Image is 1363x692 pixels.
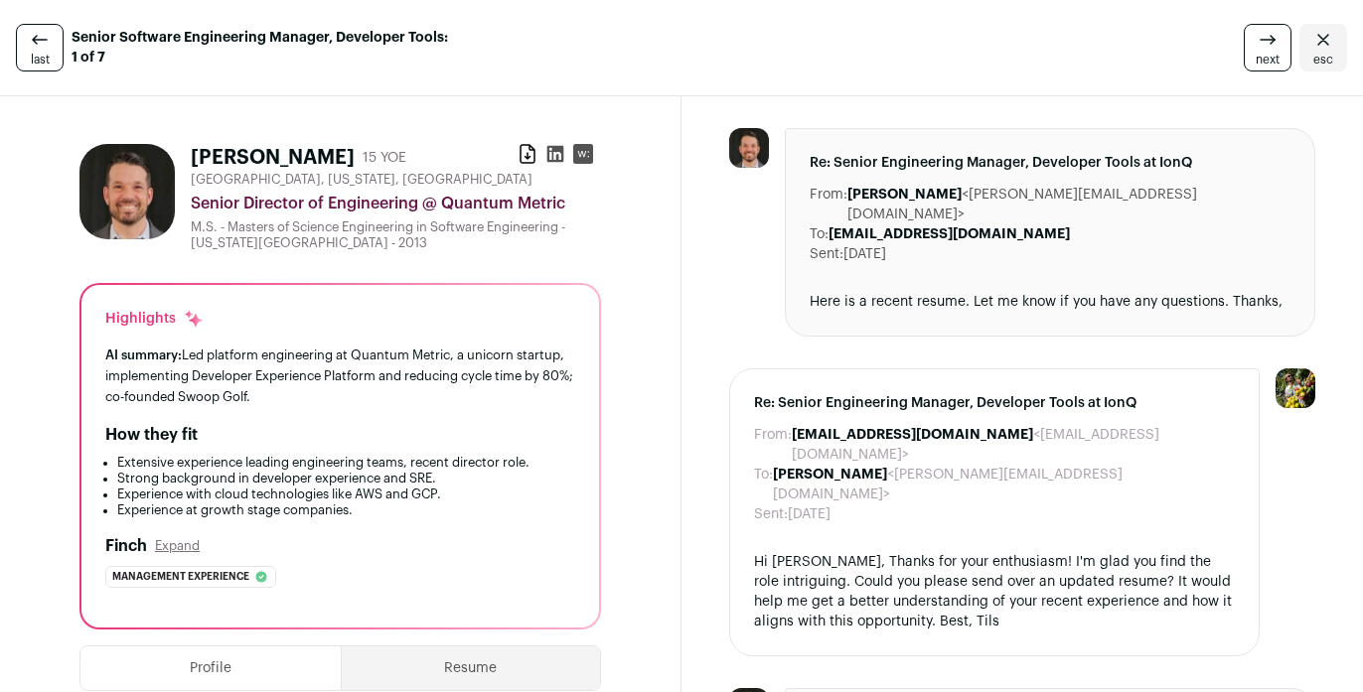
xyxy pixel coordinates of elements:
[79,144,175,239] img: 73ec4d725aedb7209f412062c42d60b609894013631dbd81a4239587db04ccb7
[112,567,249,587] span: Management experience
[191,172,532,188] span: [GEOGRAPHIC_DATA], [US_STATE], [GEOGRAPHIC_DATA]
[1244,24,1291,71] a: next
[754,425,792,465] dt: From:
[105,423,198,447] h2: How they fit
[754,552,1235,631] div: Hi [PERSON_NAME], Thanks for your enthusiasm! I'm glad you find the role intriguing. Could you pl...
[117,486,575,502] li: Experience with cloud technologies like AWS and GCP.
[105,534,147,558] h2: Finch
[117,455,575,471] li: Extensive experience leading engineering teams, recent director role.
[191,192,601,215] div: Senior Director of Engineering @ Quantum Metric
[788,504,831,524] dd: [DATE]
[105,309,204,329] div: Highlights
[829,227,1070,241] b: [EMAIL_ADDRESS][DOMAIN_NAME]
[773,468,887,482] b: [PERSON_NAME]
[773,465,1235,504] dd: <[PERSON_NAME][EMAIL_ADDRESS][DOMAIN_NAME]>
[80,646,341,690] button: Profile
[1299,24,1347,71] a: Close
[792,428,1033,442] b: [EMAIL_ADDRESS][DOMAIN_NAME]
[16,24,64,71] a: last
[810,153,1290,173] span: Re: Senior Engineering Manager, Developer Tools at IonQ
[847,188,962,202] b: [PERSON_NAME]
[117,471,575,486] li: Strong background in developer experience and SRE.
[191,219,601,251] div: M.S. - Masters of Science Engineering in Software Engineering - [US_STATE][GEOGRAPHIC_DATA] - 2013
[342,646,601,690] button: Resume
[810,224,829,244] dt: To:
[1256,52,1280,68] span: next
[810,244,843,264] dt: Sent:
[1313,52,1333,68] span: esc
[729,128,769,168] img: 73ec4d725aedb7209f412062c42d60b609894013631dbd81a4239587db04ccb7
[191,144,355,172] h1: [PERSON_NAME]
[1276,368,1315,408] img: 6689865-medium_jpg
[31,52,50,68] span: last
[810,185,847,224] dt: From:
[754,393,1235,413] span: Re: Senior Engineering Manager, Developer Tools at IonQ
[363,148,406,168] div: 15 YOE
[847,185,1290,224] dd: <[PERSON_NAME][EMAIL_ADDRESS][DOMAIN_NAME]>
[754,465,773,504] dt: To:
[155,538,200,554] button: Expand
[810,292,1290,312] div: Here is a recent resume. Let me know if you have any questions. Thanks,
[105,348,182,361] span: AI summary:
[72,28,449,68] strong: Senior Software Engineering Manager, Developer Tools: 1 of 7
[105,345,575,407] div: Led platform engineering at Quantum Metric, a unicorn startup, implementing Developer Experience ...
[754,504,788,524] dt: Sent:
[792,425,1235,465] dd: <[EMAIL_ADDRESS][DOMAIN_NAME]>
[117,502,575,518] li: Experience at growth stage companies.
[843,244,886,264] dd: [DATE]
